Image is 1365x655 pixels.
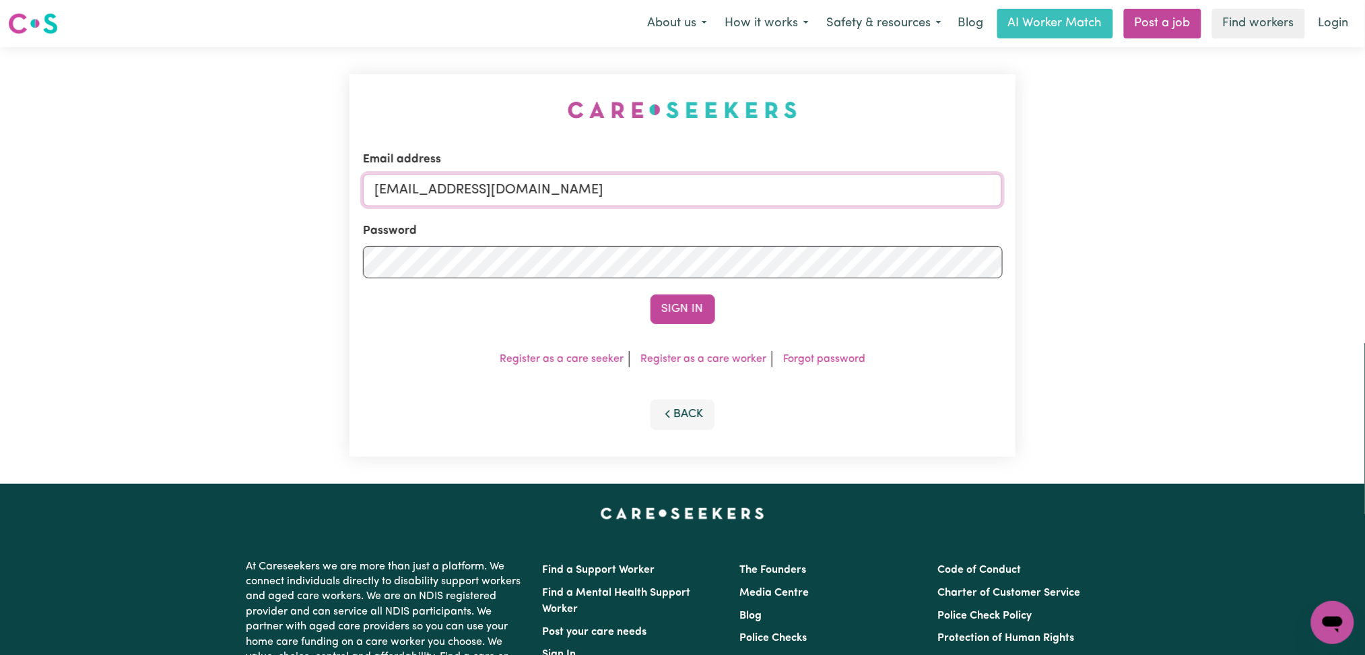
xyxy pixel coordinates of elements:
a: The Founders [740,565,807,575]
a: Register as a care worker [640,354,766,365]
a: Blog [950,9,992,38]
button: Safety & resources [818,9,950,38]
button: Back [651,400,715,429]
label: Password [363,222,417,240]
a: Careseekers home page [601,508,764,519]
a: Code of Conduct [937,565,1021,575]
button: About us [638,9,716,38]
button: How it works [716,9,818,38]
img: Careseekers logo [8,11,58,36]
a: Media Centre [740,588,809,598]
a: Police Checks [740,633,807,644]
a: Register as a care seeker [500,354,624,365]
a: Login [1310,9,1357,38]
a: Careseekers logo [8,8,58,39]
input: Email address [363,174,1003,206]
a: Charter of Customer Service [937,588,1080,598]
a: Police Check Policy [937,611,1032,621]
a: Forgot password [783,354,865,365]
button: Sign In [651,294,715,324]
label: Email address [363,151,441,168]
a: Find workers [1212,9,1305,38]
a: AI Worker Match [997,9,1113,38]
a: Find a Mental Health Support Worker [543,588,691,615]
a: Find a Support Worker [543,565,655,575]
a: Post a job [1124,9,1201,38]
iframe: Button to launch messaging window [1311,601,1354,644]
a: Blog [740,611,762,621]
a: Protection of Human Rights [937,633,1074,644]
a: Post your care needs [543,627,647,637]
